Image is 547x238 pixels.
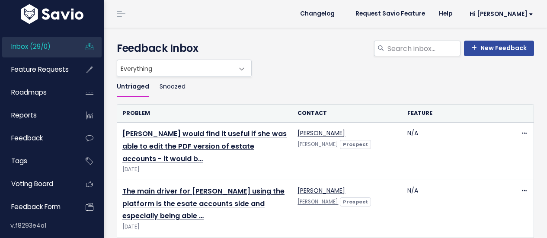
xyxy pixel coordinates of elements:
span: Everything [117,60,234,76]
a: Feedback form [2,197,72,217]
ul: Filter feature requests [117,77,534,97]
a: The main driver for [PERSON_NAME] using the platform is the esate accounts side and especially be... [122,186,285,221]
span: Inbox (29/0) [11,42,51,51]
span: Everything [117,60,252,77]
td: N/A [402,123,512,180]
input: Search inbox... [387,41,461,56]
a: Inbox (29/0) [2,37,72,57]
a: Feedback [2,128,72,148]
h4: Feedback Inbox [117,41,534,56]
a: Snoozed [160,77,186,97]
a: Reports [2,105,72,125]
th: Problem [117,105,292,122]
span: [DATE] [122,165,287,174]
a: Voting Board [2,174,72,194]
span: Voting Board [11,179,53,188]
a: Untriaged [117,77,149,97]
a: New Feedback [464,41,534,56]
th: Feature [402,105,512,122]
span: Hi [PERSON_NAME] [470,11,533,17]
div: v.f8293e4a1 [10,214,104,237]
a: [PERSON_NAME] [297,129,345,137]
a: Prospect [340,140,371,148]
th: Contact [292,105,402,122]
span: Changelog [300,11,335,17]
strong: Prospect [343,141,368,148]
span: [DATE] [122,222,287,232]
a: Tags [2,151,72,171]
a: Request Savio Feature [349,7,432,20]
a: [PERSON_NAME] [297,141,338,148]
td: N/A [402,180,512,237]
a: Roadmaps [2,83,72,102]
a: [PERSON_NAME] [297,198,338,205]
strong: Prospect [343,198,368,205]
span: Feature Requests [11,65,69,74]
a: [PERSON_NAME] would find it useful if she was able to edit the PDF version of estate accounts - i... [122,129,287,164]
a: Prospect [340,197,371,206]
img: logo-white.9d6f32f41409.svg [19,4,86,24]
span: Roadmaps [11,88,47,97]
span: Feedback form [11,202,61,211]
span: Tags [11,156,27,165]
a: Help [432,7,459,20]
a: [PERSON_NAME] [297,186,345,195]
span: Feedback [11,133,43,143]
a: Feature Requests [2,60,72,79]
span: Reports [11,111,37,120]
a: Hi [PERSON_NAME] [459,7,540,21]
